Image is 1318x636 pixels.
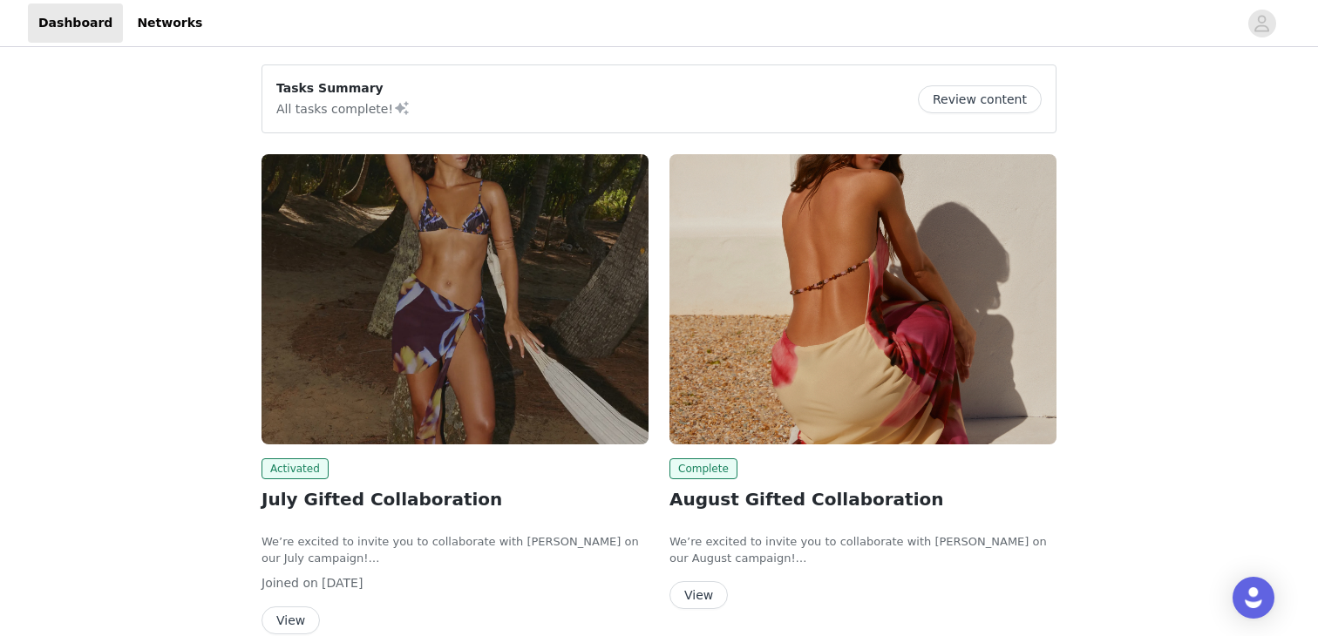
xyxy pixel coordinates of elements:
[126,3,213,43] a: Networks
[262,458,329,479] span: Activated
[276,79,411,98] p: Tasks Summary
[276,98,411,118] p: All tasks complete!
[262,614,320,627] a: View
[669,589,728,602] a: View
[669,154,1056,444] img: Peppermayo AUS
[262,486,649,512] h2: July Gifted Collaboration
[322,576,363,590] span: [DATE]
[669,581,728,609] button: View
[669,458,737,479] span: Complete
[262,606,320,634] button: View
[262,533,649,567] p: We’re excited to invite you to collaborate with [PERSON_NAME] on our July campaign!
[262,154,649,444] img: Peppermayo AUS
[669,533,1056,567] p: We’re excited to invite you to collaborate with [PERSON_NAME] on our August campaign!
[918,85,1042,113] button: Review content
[1253,10,1270,37] div: avatar
[262,576,318,590] span: Joined on
[28,3,123,43] a: Dashboard
[1233,577,1274,619] div: Open Intercom Messenger
[669,486,1056,512] h2: August Gifted Collaboration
